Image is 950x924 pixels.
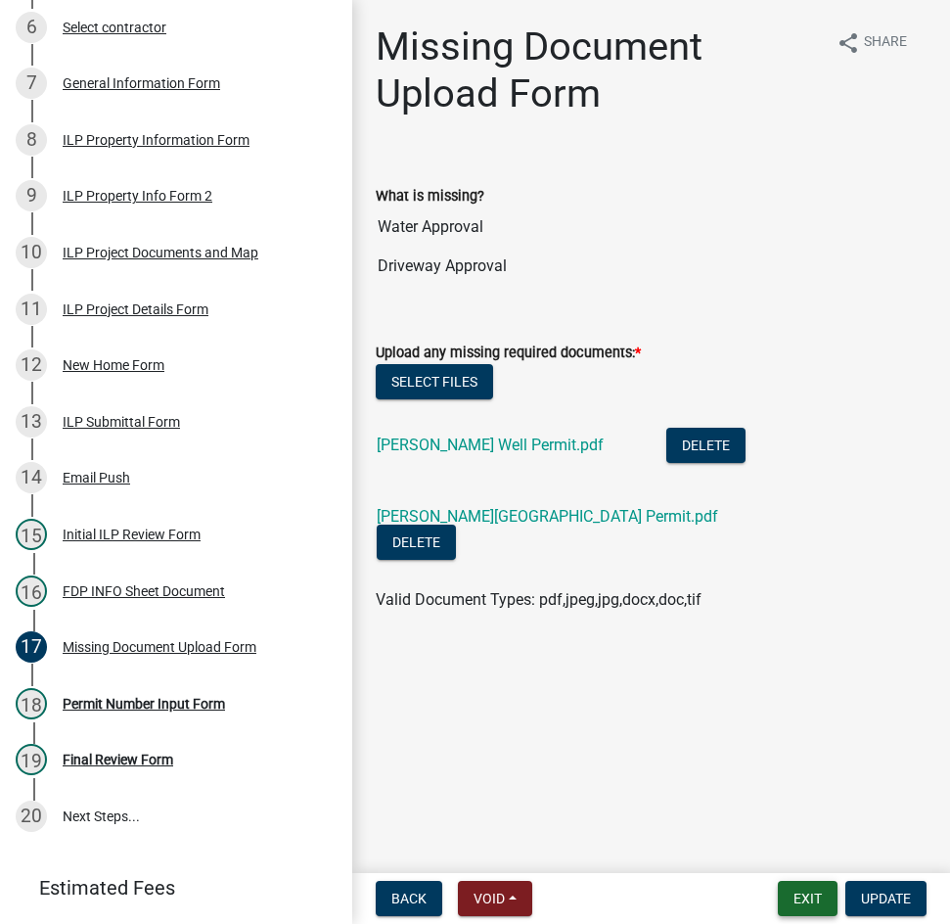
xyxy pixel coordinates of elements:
[63,415,180,429] div: ILP Submittal Form
[63,697,225,711] div: Permit Number Input Form
[376,190,484,204] label: What is missing?
[391,891,427,906] span: Back
[63,76,220,90] div: General Information Form
[63,528,201,541] div: Initial ILP Review Form
[16,180,47,211] div: 9
[16,631,47,663] div: 17
[16,688,47,719] div: 18
[16,576,47,607] div: 16
[16,868,321,907] a: Estimated Fees
[474,891,505,906] span: Void
[63,584,225,598] div: FDP INFO Sheet Document
[16,12,47,43] div: 6
[16,124,47,156] div: 8
[837,31,860,55] i: share
[16,462,47,493] div: 14
[666,428,746,463] button: Delete
[63,753,173,766] div: Final Review Form
[376,23,821,117] h1: Missing Document Upload Form
[377,507,718,526] a: [PERSON_NAME][GEOGRAPHIC_DATA] Permit.pdf
[63,302,208,316] div: ILP Project Details Form
[861,891,911,906] span: Update
[376,590,701,609] span: Valid Document Types: pdf,jpeg,jpg,docx,doc,tif
[63,133,249,147] div: ILP Property Information Form
[16,801,47,832] div: 20
[63,358,164,372] div: New Home Form
[16,294,47,325] div: 11
[377,534,456,553] wm-modal-confirm: Delete Document
[16,406,47,438] div: 13
[63,246,258,259] div: ILP Project Documents and Map
[376,364,493,399] button: Select files
[845,881,927,916] button: Update
[16,237,47,268] div: 10
[376,346,641,360] label: Upload any missing required documents:
[376,881,442,916] button: Back
[16,349,47,381] div: 12
[821,23,923,62] button: shareShare
[377,525,456,560] button: Delete
[377,436,604,454] a: [PERSON_NAME] Well Permit.pdf
[458,881,532,916] button: Void
[16,744,47,775] div: 19
[778,881,837,916] button: Exit
[63,21,166,34] div: Select contractor
[63,471,130,485] div: Email Push
[666,438,746,456] wm-modal-confirm: Delete Document
[864,31,907,55] span: Share
[16,68,47,99] div: 7
[63,189,212,203] div: ILP Property Info Form 2
[16,519,47,550] div: 15
[63,640,256,654] div: Missing Document Upload Form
